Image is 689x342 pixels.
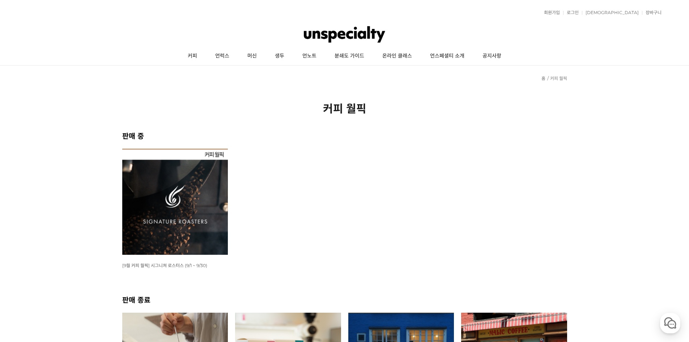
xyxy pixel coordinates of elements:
[122,149,228,255] img: [9월 커피 월픽] 시그니쳐 로스터스 (9/1 ~ 9/30)
[326,47,373,65] a: 분쇄도 가이드
[582,10,639,15] a: [DEMOGRAPHIC_DATA]
[541,76,545,81] a: 홈
[421,47,473,65] a: 언스페셜티 소개
[473,47,510,65] a: 공지사항
[293,47,326,65] a: 언노트
[122,100,567,116] h2: 커피 월픽
[642,10,662,15] a: 장바구니
[540,10,560,15] a: 회원가입
[206,47,238,65] a: 언럭스
[373,47,421,65] a: 온라인 클래스
[238,47,266,65] a: 머신
[179,47,206,65] a: 커피
[550,76,567,81] a: 커피 월픽
[122,130,567,141] h2: 판매 중
[122,294,567,305] h2: 판매 종료
[266,47,293,65] a: 생두
[122,263,207,268] span: [9월 커피 월픽] 시그니쳐 로스터스 (9/1 ~ 9/30)
[122,262,207,268] a: [9월 커피 월픽] 시그니쳐 로스터스 (9/1 ~ 9/30)
[304,24,385,45] img: 언스페셜티 몰
[563,10,579,15] a: 로그인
